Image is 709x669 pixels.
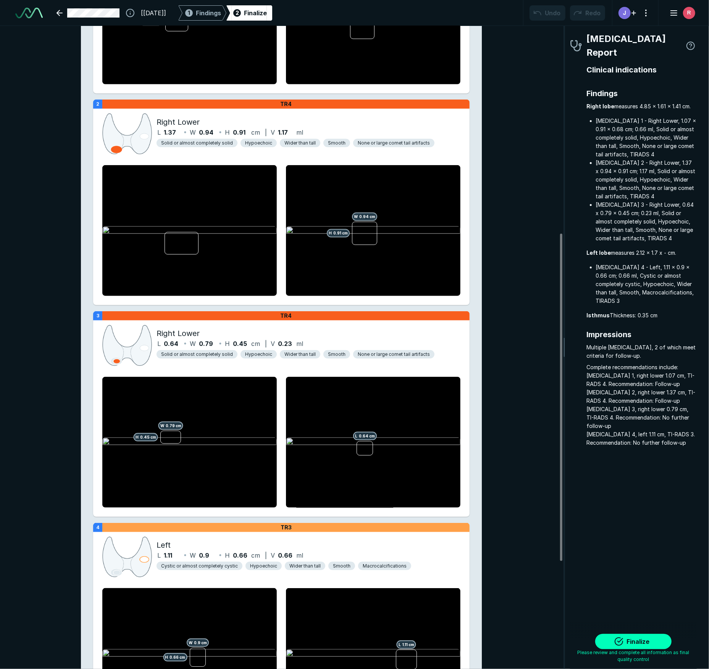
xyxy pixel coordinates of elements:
span: Multiple [MEDICAL_DATA], 2 of which meet criteria for follow-up. [587,343,697,360]
button: Finalize [595,634,672,649]
span: R [687,9,691,17]
span: W [190,128,196,137]
span: Right Lower [157,116,200,128]
span: Wider than tall [284,140,316,146]
span: W [190,551,196,560]
span: ml [296,339,303,348]
span: Clinical indications [587,64,697,76]
span: TR4 [280,312,292,319]
span: L [157,128,161,137]
span: H 0.66 cm [163,653,187,661]
span: Findings [587,88,697,99]
span: ml [296,551,303,560]
span: 0.66 [233,551,247,560]
div: Finalize [244,8,267,18]
span: W [190,339,196,348]
span: L 1.11 cm [397,640,416,649]
span: 0.79 [199,339,213,348]
span: Findings [196,8,221,18]
span: L [157,339,161,348]
button: Undo [530,5,565,21]
li: [MEDICAL_DATA] 4 - Left, 1.11 x 0.9 x 0.66 cm; 0.66 ml, Cystic or almost completely cystic, Hypoe... [596,263,697,305]
strong: Left lobe [587,249,611,256]
span: 0.94 [199,128,213,137]
span: [MEDICAL_DATA] Report [587,32,685,60]
span: None or large comet tail artifacts [358,351,430,358]
span: Smooth [328,351,346,358]
span: 1.11 [164,551,172,560]
span: H 0.91 cm [327,229,350,238]
strong: 3 [97,313,99,318]
span: Thickness: 0.35 cm [587,311,697,320]
span: H [225,339,230,348]
span: V [271,339,275,348]
strong: Right lobe [587,103,615,109]
span: H [225,551,230,560]
span: Solid or almost completely solid [161,351,233,358]
img: x2iSUAAAABklEQVQDAGeul3ykxvV0AAAAAElFTkSuQmCC [102,112,152,156]
span: 0.9 [199,551,209,560]
span: Smooth [328,140,346,146]
span: 0.66 [278,551,292,560]
span: | [265,340,267,347]
span: measures 2.12 x 1.7 x - cm. [587,249,697,257]
span: Complete recommendations include: [MEDICAL_DATA] 1, right lower 1.07 cm, TI-RADS 4. Recommendatio... [587,363,697,447]
span: [[DATE]] [141,8,166,18]
span: 1.17 [278,128,288,137]
span: H 0.45 cm [134,433,158,441]
li: [MEDICAL_DATA] 2 - Right Lower, 1.37 x 0.94 x 0.91 cm; 1.17 ml, Solid or almost completely solid,... [596,159,697,201]
div: avatar-name [619,7,631,19]
span: Cystic or almost completely cystic [161,563,238,569]
span: 0.64 [164,339,178,348]
span: Hypoechoic [245,140,272,146]
strong: 2 [96,101,99,107]
span: 0.45 [233,339,247,348]
span: V [271,128,275,137]
strong: Isthmus [587,312,610,318]
span: L 0.64 cm [353,432,377,440]
strong: 4 [96,524,100,530]
span: Please review and complete all information as final quality control [570,649,697,663]
span: Solid or almost completely solid [161,140,233,146]
span: W 0.94 cm [352,212,377,221]
button: avatar-name [665,5,697,21]
span: measures 4.85 x 1.61 x 1.41 cm. [587,102,697,111]
li: [MEDICAL_DATA] 3 - Right Lower, 0.64 x 0.79 x 0.45 cm; 0.23 ml, Solid or almost completely solid,... [596,201,697,243]
span: Left [157,539,171,551]
span: 1.37 [164,128,176,137]
img: uVKUzAAAABklEQVQDAG7NAcfo94gfAAAAAElFTkSuQmCC [102,323,152,368]
span: Hypoechoic [245,351,272,358]
span: cm [251,551,260,560]
span: cm [251,339,260,348]
span: TR4 [280,101,292,108]
span: Wider than tall [284,351,316,358]
span: J [623,9,627,17]
span: 2 [236,9,239,17]
span: W 0.9 cm [187,638,209,647]
span: 0.23 [278,339,292,348]
span: H [225,128,230,137]
span: W 0.79 cm [158,421,183,430]
span: 0.91 [233,128,245,137]
span: cm [251,128,260,137]
span: V [271,551,275,560]
span: Wider than tall [289,563,321,569]
button: Redo [570,5,605,21]
span: Smooth [333,563,350,569]
img: See-Mode Logo [15,8,43,18]
span: Right Lower [157,328,200,339]
div: 1Findings [178,5,226,21]
span: Hypoechoic [250,563,277,569]
span: | [265,129,267,136]
span: | [265,552,267,559]
span: None or large comet tail artifacts [358,140,430,146]
span: Macrocalcifications [363,563,407,569]
span: Impressions [587,329,697,340]
span: L [157,551,161,560]
span: ml [296,128,303,137]
img: 3jhzusAAAAGSURBVAMA91kfuMZeZW8AAAAASUVORK5CYII= [102,535,152,579]
span: TR3 [281,524,292,531]
span: 1 [188,9,190,17]
li: [MEDICAL_DATA] 1 - Right Lower, 1.07 x 0.91 x 0.68 cm; 0.66 ml, Solid or almost completely solid,... [596,117,697,159]
div: avatar-name [683,7,695,19]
